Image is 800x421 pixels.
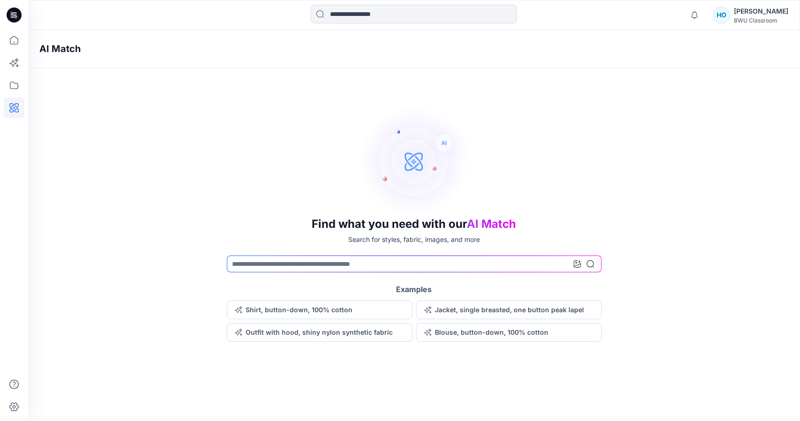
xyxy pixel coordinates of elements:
button: Jacket, single breasted, one button peak lapel [416,301,602,319]
button: Blouse, button-down, 100% cotton [416,323,602,342]
button: Shirt, button-down, 100% cotton [227,301,412,319]
div: [PERSON_NAME] [734,6,788,17]
div: HO [713,7,730,23]
button: Outfit with hood, shiny nylon synthetic fabric [227,323,412,342]
h4: AI Match [39,43,81,54]
h3: Find what you need with our [312,218,516,231]
span: AI Match [467,217,516,231]
img: AI Search [358,105,471,218]
div: BWU Classroom [734,17,788,24]
h5: Examples [396,284,432,295]
p: Search for styles, fabric, images, and more [348,234,480,244]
